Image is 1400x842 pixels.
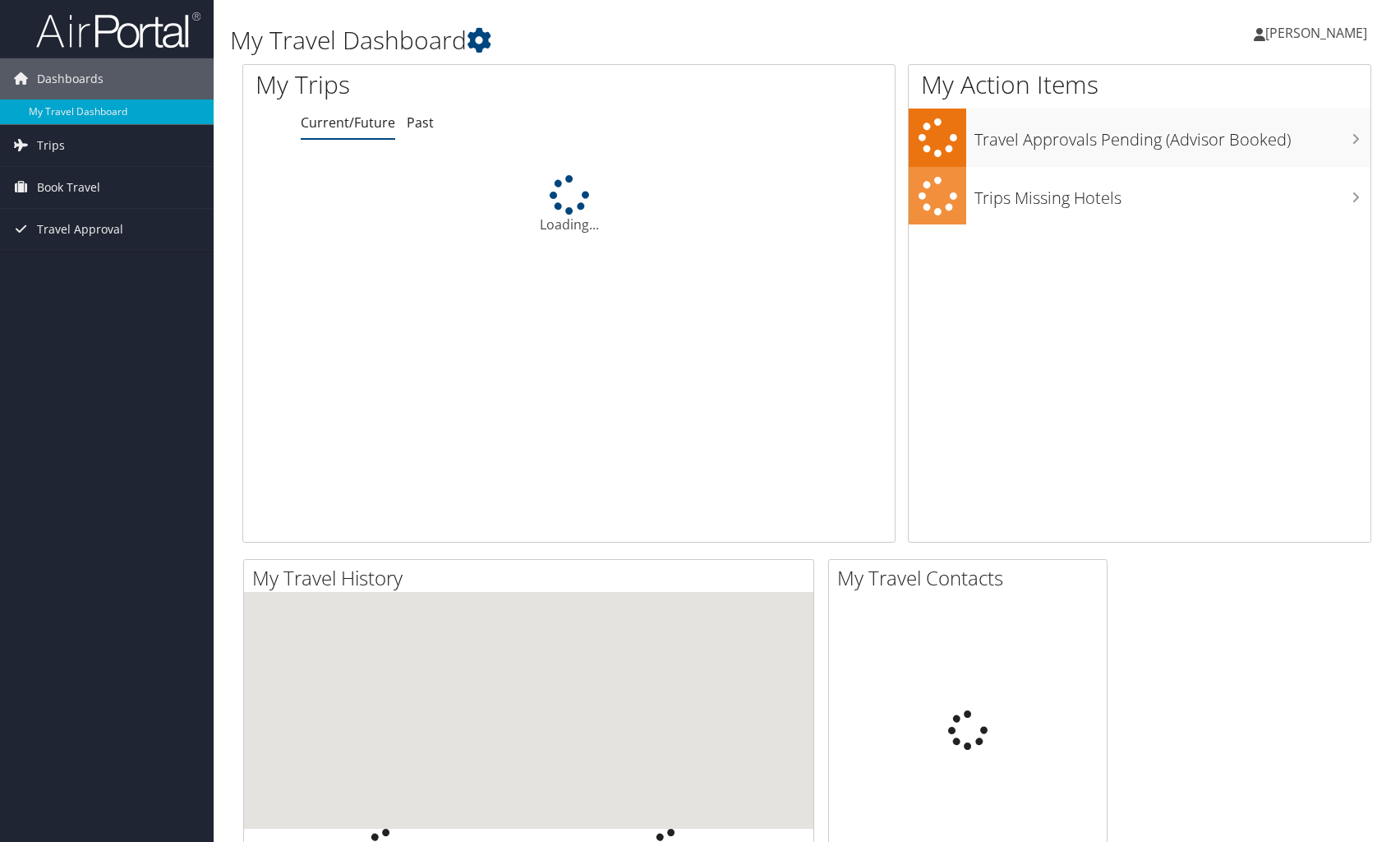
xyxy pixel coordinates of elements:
h1: My Action Items [909,67,1370,102]
div: Loading... [243,175,895,234]
h1: My Travel Dashboard [230,23,999,58]
span: Book Travel [37,167,100,208]
h3: Travel Approvals Pending (Advisor Booked) [974,120,1370,151]
img: airportal-logo.png [36,11,200,49]
h3: Trips Missing Hotels [974,178,1370,210]
span: Travel Approval [37,209,123,250]
span: [PERSON_NAME] [1265,24,1367,42]
a: Current/Future [301,113,395,132]
a: [PERSON_NAME] [1254,8,1384,58]
span: Trips [37,125,65,166]
a: Trips Missing Hotels [909,167,1370,225]
h1: My Trips [256,67,611,102]
h2: My Travel Contacts [837,564,1107,592]
h2: My Travel History [252,564,813,592]
span: Dashboards [37,58,104,99]
a: Past [407,113,434,132]
a: Travel Approvals Pending (Advisor Booked) [909,109,1370,167]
